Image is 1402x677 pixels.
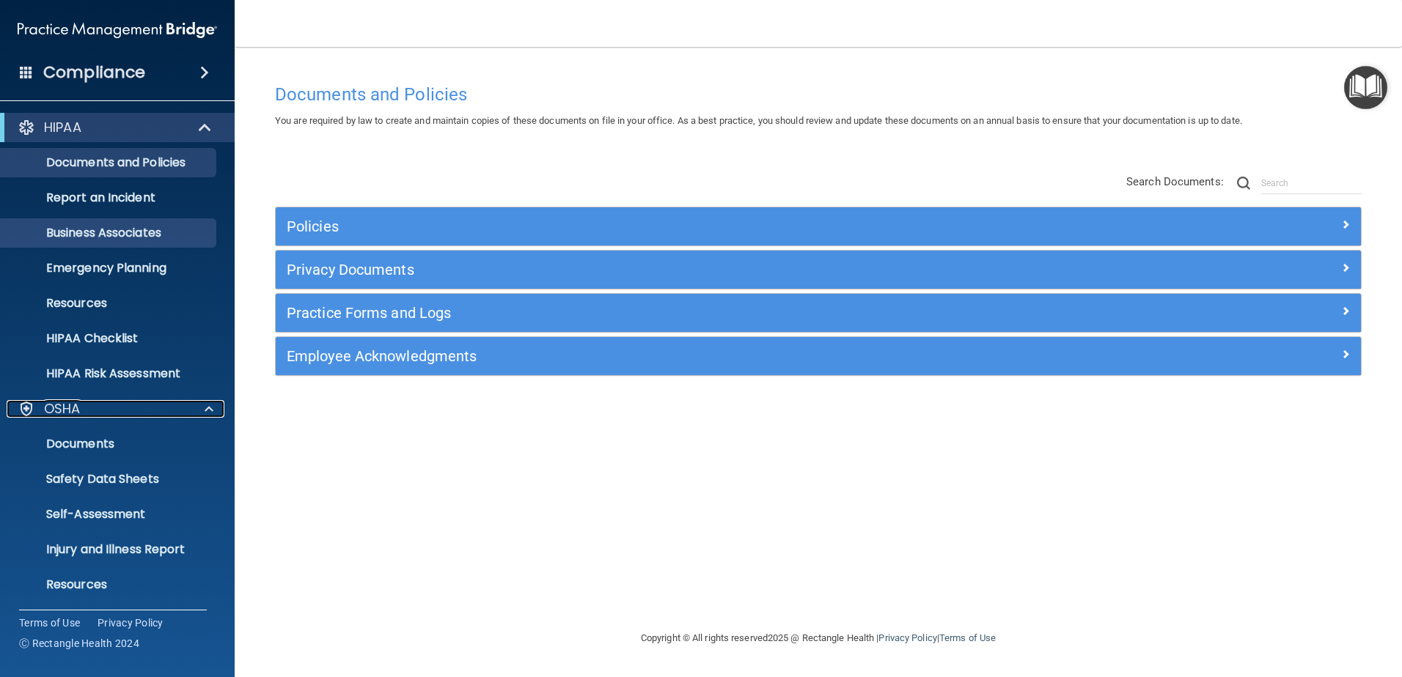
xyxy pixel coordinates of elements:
[10,190,210,205] p: Report an Incident
[878,632,936,643] a: Privacy Policy
[19,615,80,630] a: Terms of Use
[44,400,81,418] p: OSHA
[287,344,1350,368] a: Employee Acknowledgments
[10,226,210,240] p: Business Associates
[287,215,1350,238] a: Policies
[287,258,1350,281] a: Privacy Documents
[10,331,210,346] p: HIPAA Checklist
[1344,66,1387,109] button: Open Resource Center
[18,15,217,45] img: PMB logo
[287,348,1079,364] h5: Employee Acknowledgments
[19,636,139,651] span: Ⓒ Rectangle Health 2024
[10,507,210,522] p: Self-Assessment
[1126,175,1224,188] span: Search Documents:
[287,301,1350,325] a: Practice Forms and Logs
[10,366,210,381] p: HIPAA Risk Assessment
[551,615,1086,662] div: Copyright © All rights reserved 2025 @ Rectangle Health | |
[18,119,213,136] a: HIPAA
[44,119,81,136] p: HIPAA
[939,632,996,643] a: Terms of Use
[10,472,210,487] p: Safety Data Sheets
[275,115,1242,126] span: You are required by law to create and maintain copies of these documents on file in your office. ...
[10,296,210,311] p: Resources
[10,542,210,557] p: Injury and Illness Report
[98,615,164,630] a: Privacy Policy
[275,85,1362,104] h4: Documents and Policies
[287,218,1079,234] h5: Policies
[1261,172,1362,194] input: Search
[10,577,210,592] p: Resources
[18,400,213,418] a: OSHA
[1237,177,1250,190] img: ic-search.3b580494.png
[43,62,145,83] h4: Compliance
[287,262,1079,278] h5: Privacy Documents
[287,305,1079,321] h5: Practice Forms and Logs
[10,437,210,451] p: Documents
[10,261,210,275] p: Emergency Planning
[10,155,210,170] p: Documents and Policies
